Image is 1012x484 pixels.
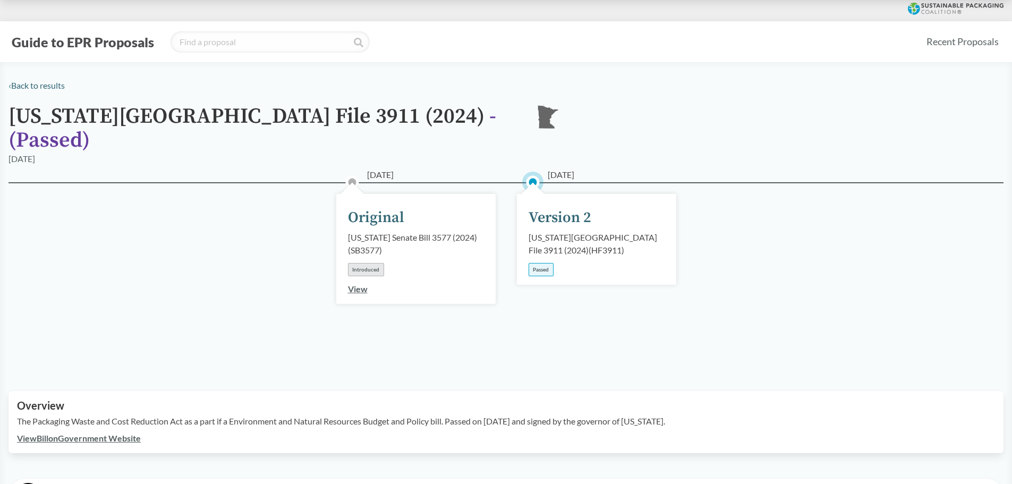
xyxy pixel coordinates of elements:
[548,168,574,181] span: [DATE]
[348,284,368,294] a: View
[529,207,591,229] div: Version 2
[8,152,35,165] div: [DATE]
[348,263,384,276] div: Introduced
[8,103,496,154] span: - ( Passed )
[8,80,65,90] a: ‹Back to results
[8,33,157,50] button: Guide to EPR Proposals
[348,207,404,229] div: Original
[529,263,554,276] div: Passed
[367,168,394,181] span: [DATE]
[17,433,141,443] a: ViewBillonGovernment Website
[17,400,995,412] h2: Overview
[348,231,484,257] div: [US_STATE] Senate Bill 3577 (2024) ( SB3577 )
[171,31,370,53] input: Find a proposal
[8,105,518,152] h1: [US_STATE][GEOGRAPHIC_DATA] File 3911 (2024)
[922,30,1004,54] a: Recent Proposals
[529,231,665,257] div: [US_STATE][GEOGRAPHIC_DATA] File 3911 (2024) ( HF3911 )
[17,415,995,428] p: The Packaging Waste and Cost Reduction Act as a part if a Environment and Natural Resources Budge...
